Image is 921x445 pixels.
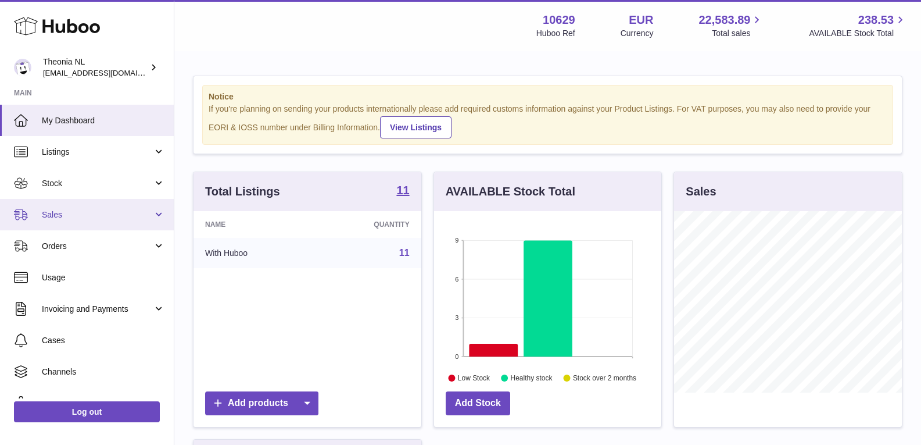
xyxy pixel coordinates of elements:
a: Add products [205,391,318,415]
span: Invoicing and Payments [42,304,153,315]
th: Name [193,211,314,238]
strong: 11 [396,184,409,196]
text: 0 [455,353,458,360]
span: Listings [42,147,153,158]
span: Total sales [712,28,764,39]
span: Settings [42,398,165,409]
h3: Sales [686,184,716,200]
div: Huboo Ref [536,28,575,39]
text: 3 [455,314,458,321]
a: 22,583.89 Total sales [698,12,764,39]
a: View Listings [380,116,451,138]
span: 22,583.89 [698,12,750,28]
strong: EUR [629,12,653,28]
span: Stock [42,178,153,189]
span: Orders [42,241,153,252]
span: Channels [42,366,165,378]
div: Theonia NL [43,56,148,79]
a: 11 [396,184,409,198]
a: 238.53 AVAILABLE Stock Total [809,12,907,39]
span: 238.53 [858,12,894,28]
td: With Huboo [193,238,314,268]
strong: 10629 [543,12,575,28]
text: 9 [455,237,458,244]
div: If you're planning on sending your products internationally please add required customs informati... [209,104,887,138]
text: Healthy stock [510,374,553,382]
span: Cases [42,335,165,346]
h3: Total Listings [205,184,280,200]
span: Usage [42,272,165,283]
h3: AVAILABLE Stock Total [446,184,575,200]
a: Add Stock [446,391,510,415]
th: Quantity [314,211,421,238]
text: Stock over 2 months [573,374,636,382]
span: My Dashboard [42,115,165,126]
span: Sales [42,209,153,220]
text: 6 [455,276,458,283]
img: info@wholesomegoods.eu [14,59,31,76]
span: [EMAIL_ADDRESS][DOMAIN_NAME] [43,68,171,77]
a: Log out [14,401,160,422]
span: AVAILABLE Stock Total [809,28,907,39]
div: Currency [621,28,654,39]
strong: Notice [209,91,887,102]
text: Low Stock [458,374,490,382]
a: 11 [399,248,410,258]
